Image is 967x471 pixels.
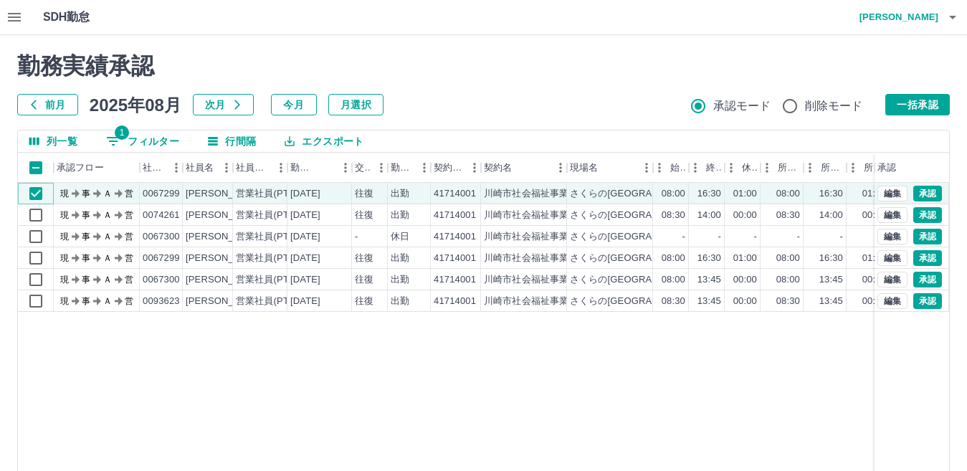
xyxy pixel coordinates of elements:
div: 営業社員(PT契約) [236,230,311,244]
span: 削除モード [805,97,863,115]
div: 社員区分 [236,153,270,183]
span: 1 [115,125,129,140]
button: 一括承認 [885,94,950,115]
div: 休日 [391,230,409,244]
button: 編集 [877,250,908,266]
div: 01:00 [733,187,757,201]
div: 社員名 [183,153,233,183]
div: [DATE] [290,295,320,308]
div: 承認フロー [57,153,104,183]
div: 出勤 [391,187,409,201]
div: 営業社員(PT契約) [236,273,311,287]
button: 承認 [913,293,942,309]
div: 現場名 [567,153,653,183]
div: 休憩 [742,153,758,183]
div: 41714001 [434,209,476,222]
div: 所定終業 [821,153,844,183]
div: - [718,230,721,244]
text: 事 [82,275,90,285]
div: 16:30 [697,252,721,265]
div: 08:00 [662,187,685,201]
div: 交通費 [352,153,388,183]
text: 営 [125,189,133,199]
button: 承認 [913,272,942,287]
div: 川崎市社会福祉事業団 [484,187,578,201]
div: さくらの[GEOGRAPHIC_DATA] [570,295,706,308]
div: 交通費 [355,153,371,183]
button: ソート [315,158,335,178]
div: [PERSON_NAME] [186,187,264,201]
text: 営 [125,210,133,220]
div: 所定休憩 [864,153,887,183]
div: 始業 [653,153,689,183]
div: 0067299 [143,252,180,265]
div: さくらの[GEOGRAPHIC_DATA] [570,252,706,265]
div: 所定終業 [804,153,847,183]
button: 前月 [17,94,78,115]
text: 事 [82,253,90,263]
text: 現 [60,210,69,220]
button: 今月 [271,94,317,115]
div: 川崎市社会福祉事業団 [484,252,578,265]
div: 13:45 [819,295,843,308]
button: 行間隔 [196,130,267,152]
div: 勤務区分 [391,153,414,183]
div: 契約コード [434,153,464,183]
div: 00:00 [733,295,757,308]
div: 契約名 [484,153,512,183]
div: 契約名 [481,153,567,183]
button: メニュー [464,157,485,179]
div: [DATE] [290,230,320,244]
button: 列選択 [18,130,89,152]
div: 01:00 [862,252,886,265]
button: 承認 [913,186,942,201]
div: 00:00 [733,273,757,287]
text: Ａ [103,253,112,263]
div: 休憩 [725,153,761,183]
div: [DATE] [290,252,320,265]
div: 営業社員(PT契約) [236,187,311,201]
div: 承認 [877,153,896,183]
div: 08:00 [776,187,800,201]
text: Ａ [103,275,112,285]
div: さくらの[GEOGRAPHIC_DATA] [570,209,706,222]
div: 往復 [355,273,373,287]
div: 08:00 [662,273,685,287]
div: 川崎市社会福祉事業団 [484,230,578,244]
div: 0067299 [143,187,180,201]
div: 往復 [355,252,373,265]
button: 編集 [877,293,908,309]
div: [PERSON_NAME] [186,273,264,287]
div: 現場名 [570,153,598,183]
div: 14:00 [697,209,721,222]
div: 終業 [706,153,722,183]
text: 現 [60,232,69,242]
div: さくらの[GEOGRAPHIC_DATA] [570,273,706,287]
div: 出勤 [391,252,409,265]
button: 編集 [877,207,908,223]
button: メニュー [335,157,356,179]
text: 営 [125,296,133,306]
div: 往復 [355,209,373,222]
div: 所定休憩 [847,153,890,183]
div: 0067300 [143,230,180,244]
text: Ａ [103,296,112,306]
button: メニュー [371,157,392,179]
div: 勤務日 [290,153,315,183]
div: 承認フロー [54,153,140,183]
div: 14:00 [819,209,843,222]
button: フィルター表示 [95,130,191,152]
div: 08:00 [776,273,800,287]
div: 13:45 [819,273,843,287]
div: 0093623 [143,295,180,308]
button: 承認 [913,250,942,266]
div: 社員名 [186,153,214,183]
div: 社員番号 [140,153,183,183]
div: 川崎市社会福祉事業団 [484,295,578,308]
button: メニュー [166,157,187,179]
div: 勤務日 [287,153,352,183]
button: メニュー [270,157,292,179]
button: 承認 [913,229,942,244]
div: 08:30 [662,295,685,308]
div: 勤務区分 [388,153,431,183]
